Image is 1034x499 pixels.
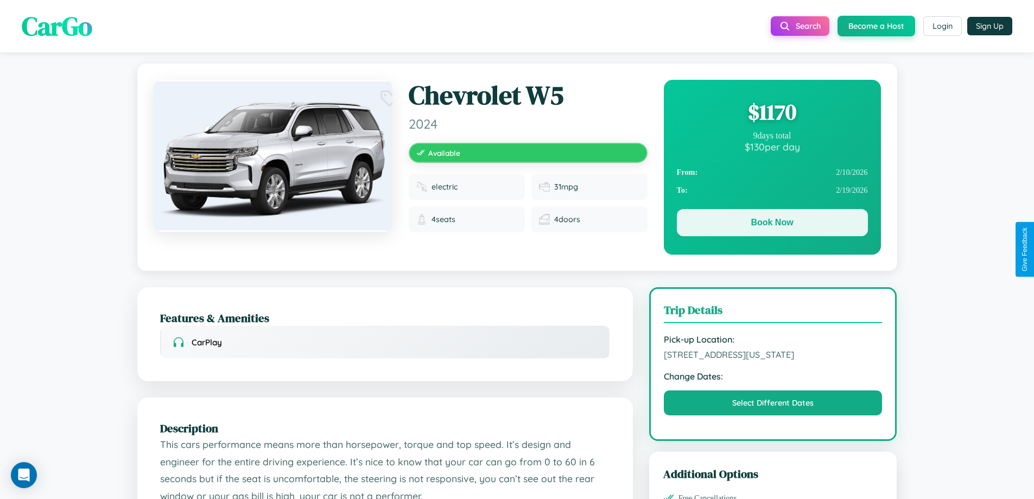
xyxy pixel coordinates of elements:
span: 31 mpg [554,182,578,192]
div: 2 / 10 / 2026 [677,163,868,181]
span: [STREET_ADDRESS][US_STATE] [664,349,883,360]
button: Sign Up [967,17,1012,35]
strong: Change Dates: [664,371,883,382]
span: CarPlay [192,337,222,348]
div: 9 days total [677,131,868,141]
h3: Additional Options [663,466,883,482]
button: Login [923,16,962,36]
span: 4 doors [554,214,580,224]
div: Give Feedback [1021,228,1029,271]
div: 2 / 19 / 2026 [677,181,868,199]
img: Doors [539,214,550,225]
span: Search [796,21,821,31]
div: Open Intercom Messenger [11,462,37,488]
img: Fuel type [416,181,427,192]
button: Book Now [677,209,868,236]
img: Seats [416,214,427,225]
span: 4 seats [432,214,455,224]
button: Search [771,16,829,36]
span: CarGo [22,8,92,44]
h1: Chevrolet W5 [409,80,648,111]
span: Available [428,148,460,157]
div: $ 1170 [677,97,868,127]
div: $ 130 per day [677,141,868,153]
h2: Features & Amenities [160,310,610,326]
img: Chevrolet W5 2024 [154,80,392,232]
button: Select Different Dates [664,390,883,415]
strong: Pick-up Location: [664,334,883,345]
img: Fuel efficiency [539,181,550,192]
strong: To: [677,186,688,195]
span: 2024 [409,116,648,132]
span: electric [432,182,458,192]
h2: Description [160,420,610,436]
button: Become a Host [838,16,915,36]
strong: From: [677,168,698,177]
h3: Trip Details [664,302,883,323]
